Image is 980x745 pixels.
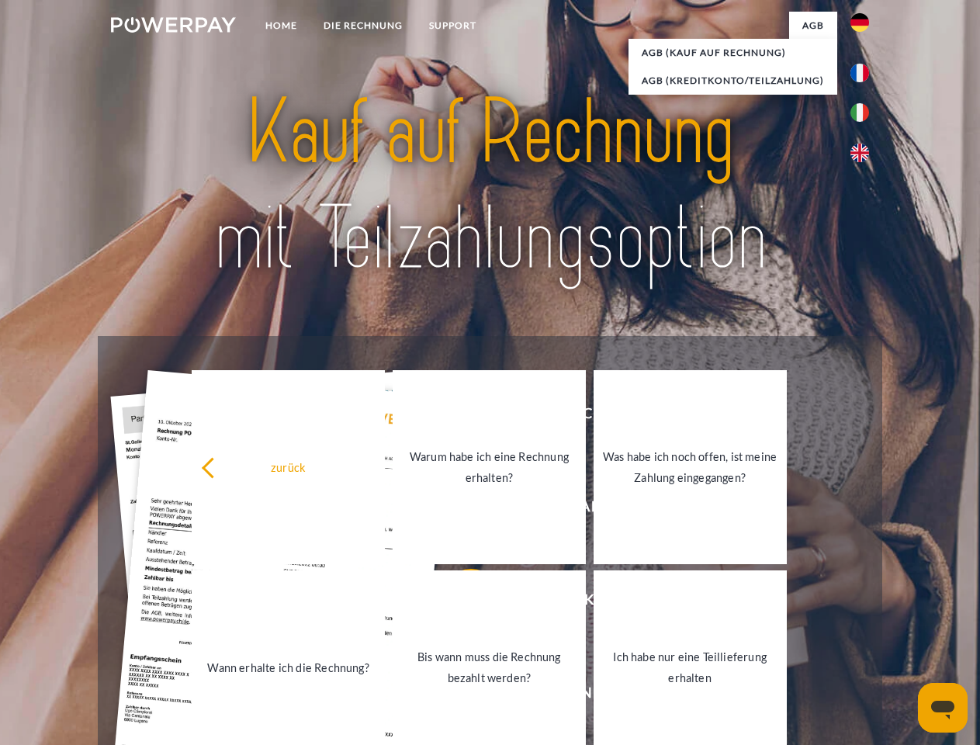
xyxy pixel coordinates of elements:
a: Home [252,12,310,40]
a: DIE RECHNUNG [310,12,416,40]
a: agb [789,12,837,40]
a: AGB (Kreditkonto/Teilzahlung) [629,67,837,95]
iframe: Schaltfläche zum Öffnen des Messaging-Fensters [918,683,968,733]
a: Was habe ich noch offen, ist meine Zahlung eingegangen? [594,370,787,564]
div: Bis wann muss die Rechnung bezahlt werden? [402,646,577,688]
div: Warum habe ich eine Rechnung erhalten? [402,446,577,488]
div: Was habe ich noch offen, ist meine Zahlung eingegangen? [603,446,777,488]
img: title-powerpay_de.svg [148,74,832,297]
img: it [850,103,869,122]
img: de [850,13,869,32]
div: zurück [201,456,376,477]
div: Ich habe nur eine Teillieferung erhalten [603,646,777,688]
img: logo-powerpay-white.svg [111,17,236,33]
div: Wann erhalte ich die Rechnung? [201,657,376,677]
img: fr [850,64,869,82]
a: SUPPORT [416,12,490,40]
img: en [850,144,869,162]
a: AGB (Kauf auf Rechnung) [629,39,837,67]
